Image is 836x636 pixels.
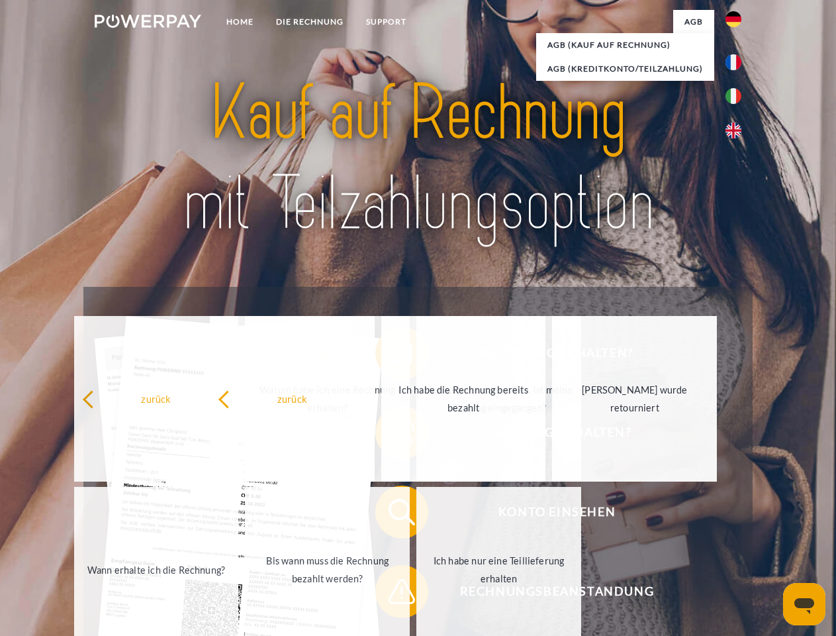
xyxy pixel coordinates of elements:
[783,583,825,625] iframe: Schaltfläche zum Öffnen des Messaging-Fensters
[725,123,741,138] img: en
[355,10,418,34] a: SUPPORT
[95,15,201,28] img: logo-powerpay-white.svg
[536,33,714,57] a: AGB (Kauf auf Rechnung)
[126,64,710,254] img: title-powerpay_de.svg
[725,11,741,27] img: de
[536,57,714,81] a: AGB (Kreditkonto/Teilzahlung)
[218,390,367,407] div: zurück
[215,10,265,34] a: Home
[673,10,714,34] a: agb
[389,381,538,417] div: Ich habe die Rechnung bereits bezahlt
[265,10,355,34] a: DIE RECHNUNG
[82,390,231,407] div: zurück
[560,381,709,417] div: [PERSON_NAME] wurde retourniert
[253,552,402,588] div: Bis wann muss die Rechnung bezahlt werden?
[424,552,573,588] div: Ich habe nur eine Teillieferung erhalten
[725,88,741,104] img: it
[82,560,231,578] div: Wann erhalte ich die Rechnung?
[725,54,741,70] img: fr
